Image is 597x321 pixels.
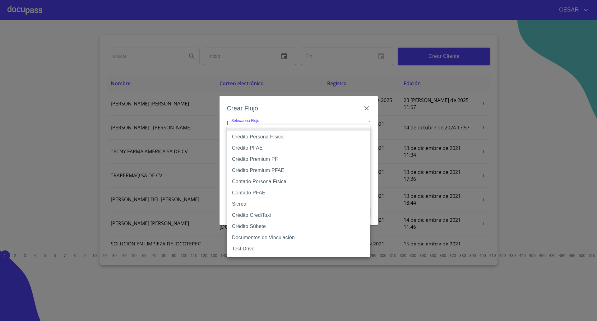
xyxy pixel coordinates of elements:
[227,176,370,187] li: Contado Persona Física
[227,131,370,142] li: Crédito Persona Física
[227,232,370,243] li: Documentos de Vinculación
[227,243,370,254] li: Test Drive
[227,154,370,165] li: Crédito Premium PF
[227,165,370,176] li: Crédito Premium PFAE
[227,221,370,232] li: Crédito Súbete
[227,198,370,210] li: Sicrea
[227,142,370,154] li: Crédito PFAE
[227,128,370,131] li: None
[227,187,370,198] li: Contado PFAE
[227,210,370,221] li: Crédito CrediTaxi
